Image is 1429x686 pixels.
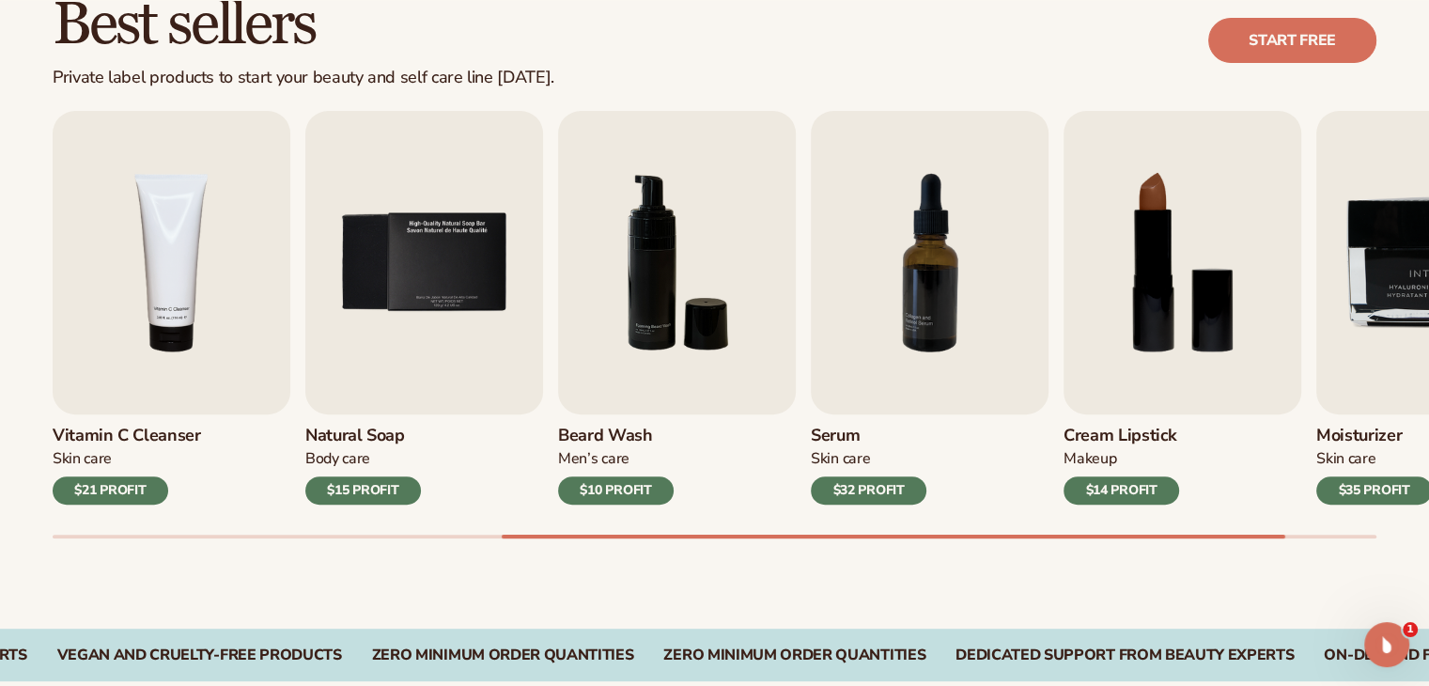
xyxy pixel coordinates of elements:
div: Skin Care [811,449,926,469]
div: Zero Minimum Order QuantitieS [663,647,925,664]
span: 1 [1403,622,1418,637]
a: 7 / 9 [811,111,1048,505]
h3: Natural Soap [305,426,421,446]
div: $15 PROFIT [305,476,421,505]
div: Private label products to start your beauty and self care line [DATE]. [53,68,554,88]
div: Zero Minimum Order QuantitieS [372,647,634,664]
h3: Serum [811,426,926,446]
h3: Vitamin C Cleanser [53,426,201,446]
div: $10 PROFIT [558,476,674,505]
iframe: Intercom live chat [1364,622,1409,667]
div: Body Care [305,449,421,469]
a: 6 / 9 [558,111,796,505]
div: $32 PROFIT [811,476,926,505]
a: 4 / 9 [53,111,290,505]
h3: Beard Wash [558,426,674,446]
div: $14 PROFIT [1064,476,1179,505]
div: Skin Care [53,449,201,469]
div: Men’s Care [558,449,674,469]
div: $21 PROFIT [53,476,168,505]
a: Start free [1208,18,1376,63]
h3: Cream Lipstick [1064,426,1179,446]
div: Makeup [1064,449,1179,469]
a: 5 / 9 [305,111,543,505]
a: 8 / 9 [1064,111,1301,505]
div: Dedicated Support From Beauty Experts [955,647,1294,664]
div: Vegan and Cruelty-Free Products [57,647,342,664]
